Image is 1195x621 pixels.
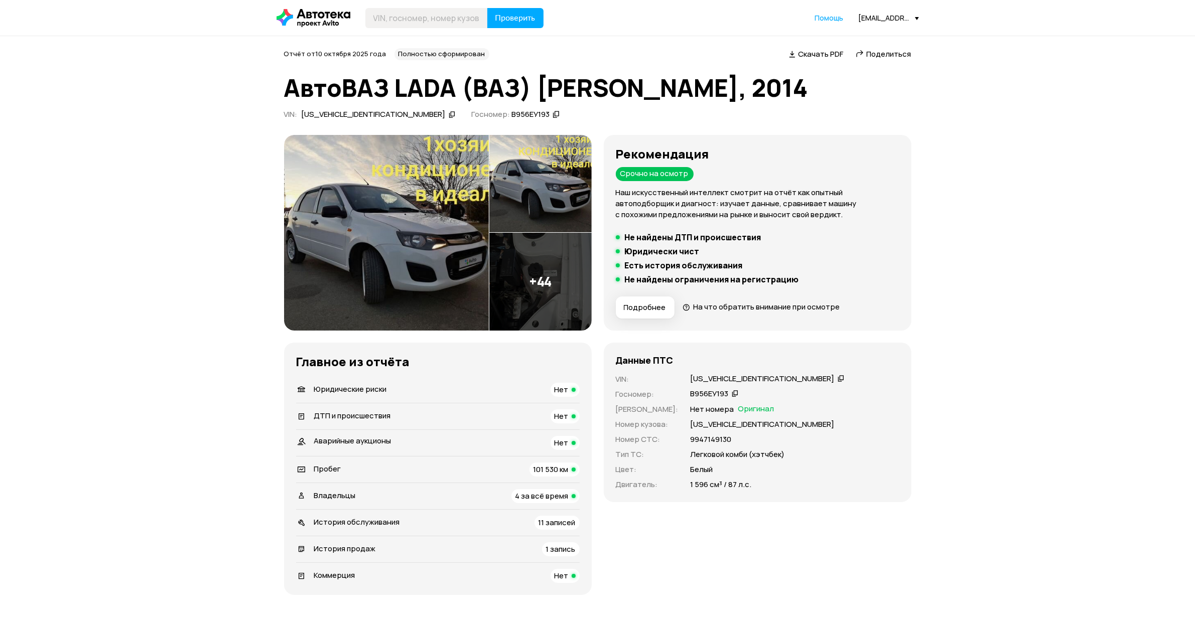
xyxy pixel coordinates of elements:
[284,74,911,101] h1: АвтоВАЗ LADA (ВАЗ) [PERSON_NAME], 2014
[515,491,569,501] span: 4 за всё время
[616,419,679,430] p: Номер кузова :
[555,437,569,448] span: Нет
[616,464,679,475] p: Цвет :
[546,544,576,554] span: 1 запись
[683,301,840,312] a: На что обратить внимание при осмотре
[616,296,675,319] button: Подробнее
[815,13,844,23] a: Помощь
[616,167,694,181] div: Срочно на осмотр
[691,404,734,415] p: Нет номера
[616,449,679,460] p: Тип ТС :
[616,374,679,385] p: VIN :
[511,109,550,120] div: В956ЕУ193
[314,384,387,394] span: Юридические риски
[302,109,446,120] div: [US_VEHICLE_IDENTIFICATION_NUMBER]
[856,49,911,59] a: Поделиться
[487,8,544,28] button: Проверить
[625,260,743,270] h5: Есть история обслуживания
[859,13,919,23] div: [EMAIL_ADDRESS][DOMAIN_NAME]
[314,517,400,527] span: История обслуживания
[471,109,510,119] span: Госномер:
[624,302,666,313] span: Подробнее
[693,301,840,312] span: На что обратить внимание при осмотре
[616,187,899,220] p: Наш искусственный интеллект смотрит на отчёт как опытный автоподборщик и диагност: изучает данные...
[616,479,679,490] p: Двигатель :
[616,434,679,445] p: Номер СТС :
[616,355,674,366] h4: Данные ПТС
[616,404,679,415] p: [PERSON_NAME] :
[296,355,580,369] h3: Главное из отчёта
[691,449,785,460] p: Легковой комби (хэтчбек)
[314,463,341,474] span: Пробег
[691,389,729,399] div: В956ЕУ193
[314,410,391,421] span: ДТП и происшествия
[314,490,356,501] span: Владельцы
[616,147,899,161] h3: Рекомендация
[365,8,488,28] input: VIN, госномер, номер кузова
[314,570,355,580] span: Коммерция
[284,49,386,58] span: Отчёт от 10 октября 2025 года
[625,232,761,242] h5: Не найдены ДТП и происшествия
[555,384,569,395] span: Нет
[555,570,569,581] span: Нет
[539,517,576,528] span: 11 записей
[867,49,911,59] span: Поделиться
[789,49,844,59] a: Скачать PDF
[534,464,569,475] span: 101 530 км
[738,404,774,415] span: Оригинал
[284,109,298,119] span: VIN :
[555,411,569,421] span: Нет
[495,14,536,22] span: Проверить
[799,49,844,59] span: Скачать PDF
[314,435,391,446] span: Аварийные аукционы
[314,543,376,554] span: История продаж
[691,419,835,430] p: [US_VEHICLE_IDENTIFICATION_NUMBER]
[691,374,835,384] div: [US_VEHICLE_IDENTIFICATION_NUMBER]
[691,434,732,445] p: 9947149130
[691,464,713,475] p: Белый
[625,274,799,284] h5: Не найдены ограничения на регистрацию
[691,479,752,490] p: 1 596 см³ / 87 л.с.
[394,48,489,60] div: Полностью сформирован
[625,246,700,256] h5: Юридически чист
[616,389,679,400] p: Госномер :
